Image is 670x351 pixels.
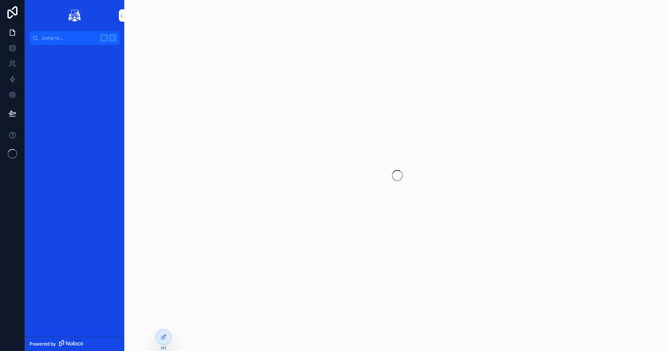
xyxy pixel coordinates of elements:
[25,337,124,351] a: Powered by
[42,35,97,41] span: Jump to...
[68,9,81,22] img: App logo
[30,341,56,347] span: Powered by
[30,31,120,45] button: Jump to...K
[110,35,116,41] span: K
[25,45,124,59] div: scrollable content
